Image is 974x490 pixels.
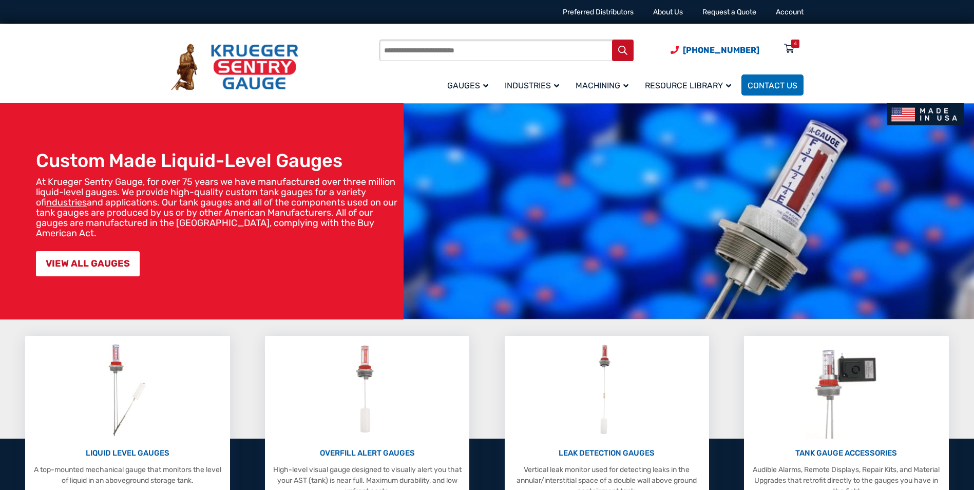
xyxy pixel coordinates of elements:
[683,45,759,55] span: [PHONE_NUMBER]
[36,149,398,172] h1: Custom Made Liquid-Level Gauges
[776,8,804,16] a: Account
[447,81,488,90] span: Gauges
[653,8,683,16] a: About Us
[36,177,398,238] p: At Krueger Sentry Gauge, for over 75 years we have manufactured over three million liquid-level g...
[36,251,140,276] a: VIEW ALL GAUGES
[805,341,888,439] img: Tank Gauge Accessories
[702,8,756,16] a: Request a Quote
[749,447,943,459] p: TANK GAUGE ACCESSORIES
[563,8,634,16] a: Preferred Distributors
[171,44,298,91] img: Krueger Sentry Gauge
[30,464,224,486] p: A top-mounted mechanical gauge that monitors the level of liquid in an aboveground storage tank.
[794,40,797,48] div: 4
[46,197,87,208] a: industries
[576,81,628,90] span: Machining
[741,74,804,96] a: Contact Us
[569,73,639,97] a: Machining
[345,341,390,439] img: Overfill Alert Gauges
[586,341,627,439] img: Leak Detection Gauges
[30,447,224,459] p: LIQUID LEVEL GAUGES
[671,44,759,56] a: Phone Number (920) 434-8860
[270,447,464,459] p: OVERFILL ALERT GAUGES
[499,73,569,97] a: Industries
[505,81,559,90] span: Industries
[639,73,741,97] a: Resource Library
[441,73,499,97] a: Gauges
[887,103,964,125] img: Made In USA
[748,81,797,90] span: Contact Us
[100,341,155,439] img: Liquid Level Gauges
[510,447,704,459] p: LEAK DETECTION GAUGES
[645,81,731,90] span: Resource Library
